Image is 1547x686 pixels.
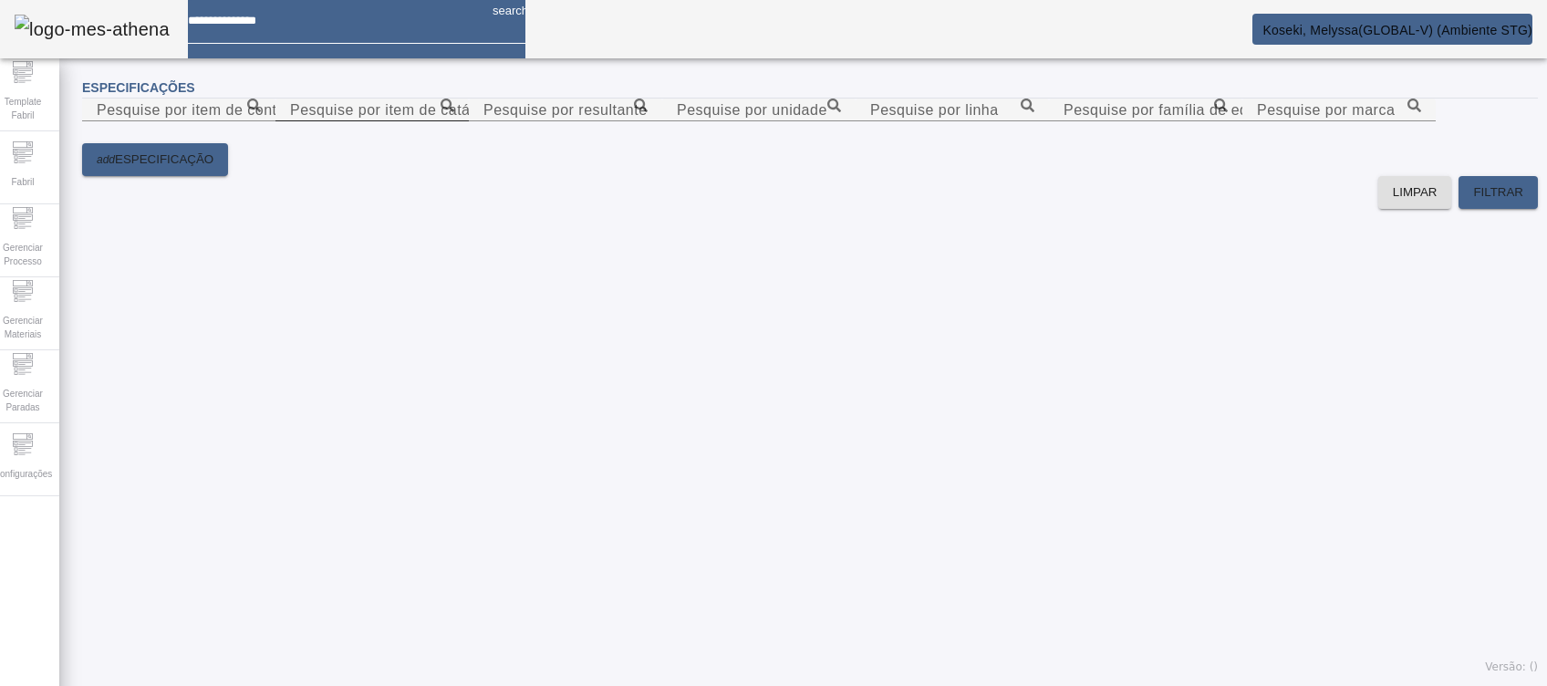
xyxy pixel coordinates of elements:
span: Fabril [5,170,39,194]
button: LIMPAR [1378,176,1452,209]
mat-label: Pesquise por resultante [483,102,648,118]
input: Number [1064,99,1228,121]
mat-label: Pesquise por família de equipamento [1064,102,1321,118]
img: logo-mes-athena [15,15,170,44]
span: Versão: () [1485,660,1538,673]
span: Koseki, Melyssa(GLOBAL-V) (Ambiente STG) [1262,23,1532,37]
span: Especificações [82,80,195,95]
mat-label: Pesquise por linha [870,102,999,118]
mat-label: Pesquise por item de controle [97,102,303,118]
button: FILTRAR [1459,176,1538,209]
input: Number [483,99,648,121]
mat-label: Pesquise por unidade [677,102,827,118]
input: Number [1257,99,1421,121]
span: LIMPAR [1393,183,1438,202]
input: Number [870,99,1034,121]
button: addESPECIFICAÇÃO [82,143,228,176]
mat-label: Pesquise por marca [1257,102,1395,118]
span: ESPECIFICAÇÃO [115,151,213,169]
mat-label: Pesquise por item de catálogo [290,102,500,118]
input: Number [677,99,841,121]
input: Number [290,99,454,121]
input: Number [97,99,261,121]
span: FILTRAR [1473,183,1523,202]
